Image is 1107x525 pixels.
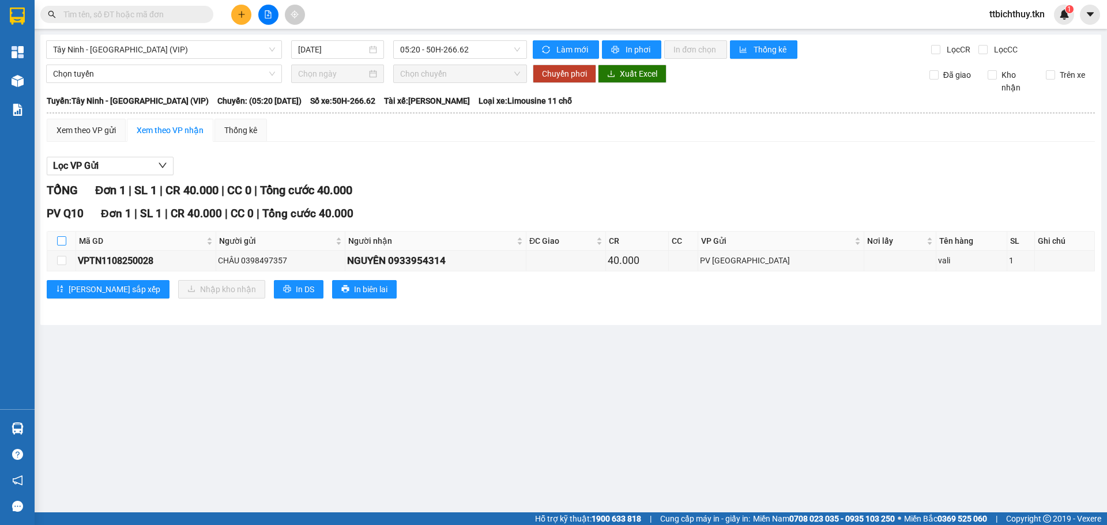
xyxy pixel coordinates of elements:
[12,475,23,486] span: notification
[254,183,257,197] span: |
[221,183,224,197] span: |
[134,183,157,197] span: SL 1
[533,40,599,59] button: syncLàm mới
[608,252,667,269] div: 40.000
[606,232,669,251] th: CR
[57,124,116,137] div: Xem theo VP gửi
[529,235,594,247] span: ĐC Giao
[867,235,924,247] span: Nơi lấy
[262,207,353,220] span: Tổng cước 40.000
[76,251,216,271] td: VPTN1108250028
[1043,515,1051,523] span: copyright
[1065,5,1074,13] sup: 1
[937,514,987,523] strong: 0369 525 060
[48,10,56,18] span: search
[939,69,976,81] span: Đã giao
[291,10,299,18] span: aim
[1080,5,1100,25] button: caret-down
[12,46,24,58] img: dashboard-icon
[348,235,514,247] span: Người nhận
[224,124,257,137] div: Thống kê
[607,70,615,79] span: download
[231,5,251,25] button: plus
[165,207,168,220] span: |
[754,43,788,56] span: Thống kê
[701,235,852,247] span: VP Gửi
[160,183,163,197] span: |
[178,280,265,299] button: downloadNhập kho nhận
[12,449,23,460] span: question-circle
[258,5,278,25] button: file-add
[626,43,652,56] span: In phơi
[341,285,349,294] span: printer
[1059,9,1070,20] img: icon-new-feature
[664,40,727,59] button: In đơn chọn
[53,158,99,173] span: Lọc VP Gửi
[283,285,291,294] span: printer
[257,207,259,220] span: |
[231,207,254,220] span: CC 0
[274,280,323,299] button: printerIn DS
[542,46,552,55] span: sync
[739,46,749,55] span: bar-chart
[535,512,641,525] span: Hỗ trợ kỹ thuật:
[598,65,667,83] button: downloadXuất Excel
[698,251,864,271] td: PV Tây Ninh
[620,67,657,80] span: Xuất Excel
[47,207,84,220] span: PV Q10
[400,65,520,82] span: Chọn chuyến
[165,183,219,197] span: CR 40.000
[158,161,167,170] span: down
[296,283,314,296] span: In DS
[47,183,78,197] span: TỔNG
[980,7,1054,21] span: ttbichthuy.tkn
[650,512,652,525] span: |
[400,41,520,58] span: 05:20 - 50H-266.62
[332,280,397,299] button: printerIn biên lai
[942,43,972,56] span: Lọc CR
[101,207,131,220] span: Đơn 1
[78,254,214,268] div: VPTN1108250028
[53,41,275,58] span: Tây Ninh - Sài Gòn (VIP)
[171,207,222,220] span: CR 40.000
[47,280,170,299] button: sort-ascending[PERSON_NAME] sắp xếp
[730,40,797,59] button: bar-chartThống kê
[996,512,997,525] span: |
[479,95,572,107] span: Loại xe: Limousine 11 chỗ
[285,5,305,25] button: aim
[129,183,131,197] span: |
[533,65,596,83] button: Chuyển phơi
[753,512,895,525] span: Miền Nam
[218,254,343,267] div: CHÂU 0398497357
[938,254,1005,267] div: vali
[700,254,861,267] div: PV [GEOGRAPHIC_DATA]
[10,7,25,25] img: logo-vxr
[997,69,1037,94] span: Kho nhận
[12,104,24,116] img: solution-icon
[347,253,524,269] div: NGUYÊN 0933954314
[225,207,228,220] span: |
[12,501,23,512] span: message
[556,43,590,56] span: Làm mới
[298,43,367,56] input: 12/08/2025
[989,43,1019,56] span: Lọc CC
[298,67,367,80] input: Chọn ngày
[1085,9,1095,20] span: caret-down
[660,512,750,525] span: Cung cấp máy in - giấy in:
[1009,254,1033,267] div: 1
[69,283,160,296] span: [PERSON_NAME] sắp xếp
[95,183,126,197] span: Đơn 1
[56,285,64,294] span: sort-ascending
[260,183,352,197] span: Tổng cước 40.000
[354,283,387,296] span: In biên lai
[63,8,199,21] input: Tìm tên, số ĐT hoặc mã đơn
[384,95,470,107] span: Tài xế: [PERSON_NAME]
[669,232,698,251] th: CC
[137,124,204,137] div: Xem theo VP nhận
[310,95,375,107] span: Số xe: 50H-266.62
[264,10,272,18] span: file-add
[592,514,641,523] strong: 1900 633 818
[53,65,275,82] span: Chọn tuyến
[1067,5,1071,13] span: 1
[936,232,1007,251] th: Tên hàng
